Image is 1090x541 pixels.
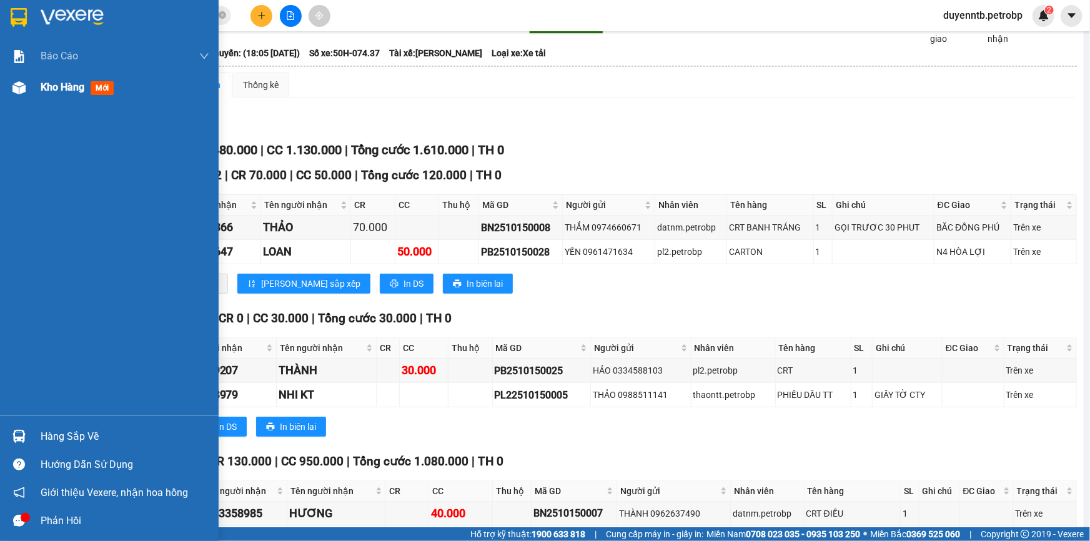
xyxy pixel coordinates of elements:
span: Trạng thái [1008,341,1064,355]
button: plus [250,5,272,27]
span: Giới thiệu Vexere, nhận hoa hồng [41,485,188,500]
strong: 0708 023 035 - 0935 103 250 [746,529,860,539]
span: | [347,454,350,469]
button: file-add [280,5,302,27]
div: Trên xe [1016,507,1074,520]
span: In biên lai [467,277,503,290]
th: Nhân viên [731,481,805,502]
span: Mã GD [482,198,550,212]
span: Trạng thái [1014,198,1064,212]
span: Đã giao [926,18,963,46]
li: [PERSON_NAME][GEOGRAPHIC_DATA] [6,6,181,74]
span: ĐC Giao [963,484,1001,498]
div: pl2.petrobp [657,245,725,259]
div: N4 HÒA LỢI [936,245,1009,259]
img: warehouse-icon [12,81,26,94]
th: CR [386,481,429,502]
div: YẾN 0961471634 [565,245,653,259]
td: 0363079207 [174,359,277,383]
span: printer [453,279,462,289]
div: Hàng sắp về [41,427,209,446]
span: CC 30.000 [253,311,309,325]
span: sort-ascending [247,279,256,289]
span: Tổng cước 1.080.000 [353,454,468,469]
th: Nhân viên [655,195,727,216]
button: caret-down [1061,5,1083,27]
span: SĐT người nhận [201,484,274,498]
span: Tổng cước 120.000 [361,168,467,182]
div: Phản hồi [41,512,209,530]
td: THẢO [261,216,351,240]
div: THẮM 0974660671 [565,221,653,234]
span: Báo cáo [41,48,78,64]
div: PB2510150025 [495,363,589,379]
span: mới [91,81,114,95]
button: printerIn biên lai [443,274,513,294]
span: CC 1.130.000 [267,142,342,157]
span: printer [390,279,399,289]
div: CRT ĐIỀU [806,507,898,520]
span: duyenntb.petrobp [933,7,1033,23]
div: 1 [903,507,917,520]
span: | [275,454,278,469]
span: In DS [404,277,424,290]
td: PL22510150005 [493,383,592,407]
span: notification [13,487,25,499]
strong: 1900 633 818 [532,529,585,539]
span: Số xe: 50H-074.37 [309,46,380,60]
span: Chuyến: (18:05 [DATE]) [209,46,300,60]
div: BĂC ĐỒNG PHÚ [936,221,1009,234]
span: TH 0 [478,454,503,469]
span: | [472,142,475,157]
div: BN2510150007 [533,505,615,521]
span: | [312,311,315,325]
td: NHI KT [277,383,377,407]
div: datnm.petrobp [657,221,725,234]
span: down [199,51,209,61]
div: Trên xe [1006,388,1074,402]
span: ⚪️ [863,532,867,537]
span: | [225,168,228,182]
div: 30.000 [402,362,446,379]
span: | [472,454,475,469]
div: 1 [853,388,870,402]
div: PB2510150028 [481,244,560,260]
th: Nhân viên [691,338,776,359]
span: Người gửi [566,198,642,212]
span: | [247,311,250,325]
span: In DS [217,420,237,434]
img: icon-new-feature [1038,10,1049,21]
div: 1 [816,221,831,234]
div: Trên xe [1013,221,1074,234]
th: CR [377,338,400,359]
span: TH 0 [478,142,504,157]
div: Hướng dẫn sử dụng [41,455,209,474]
div: 1 [853,364,870,377]
td: PB2510150025 [493,359,592,383]
th: CC [395,195,440,216]
span: plus [257,11,266,20]
span: Cung cấp máy in - giấy in: [606,527,703,541]
th: Thu hộ [493,481,532,502]
div: GỌI TRƯƠC 30 PHUT [835,221,932,234]
span: Tài xế: [PERSON_NAME] [389,46,482,60]
div: Trên xe [1013,245,1074,259]
div: THẢO 0988511141 [593,388,688,402]
div: CARTON [729,245,811,259]
span: Tên người nhận [280,341,364,355]
span: ĐC Giao [938,198,998,212]
div: 50.000 [397,243,437,261]
span: | [260,142,264,157]
td: 0869303979 [174,383,277,407]
img: solution-icon [12,50,26,63]
button: aim [309,5,330,27]
span: CR 0 [219,311,244,325]
sup: 2 [1045,6,1054,14]
span: message [13,515,25,527]
th: CC [400,338,448,359]
div: PL22510150005 [495,387,589,403]
span: Kho hàng [41,81,84,93]
button: printerIn DS [380,274,434,294]
span: copyright [1021,530,1029,539]
span: | [355,168,358,182]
